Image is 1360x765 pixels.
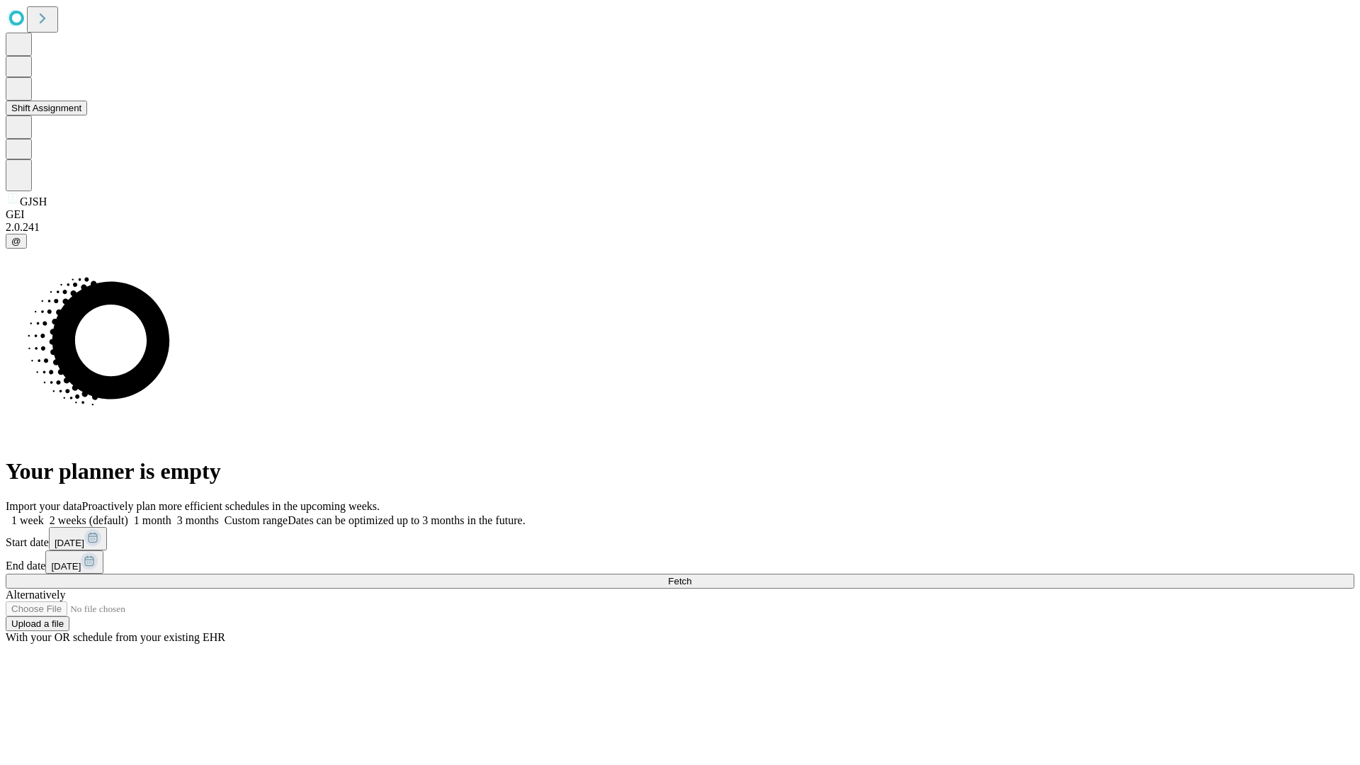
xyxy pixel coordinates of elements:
[51,561,81,572] span: [DATE]
[6,234,27,249] button: @
[6,208,1354,221] div: GEI
[6,574,1354,589] button: Fetch
[177,514,219,526] span: 3 months
[11,514,44,526] span: 1 week
[45,550,103,574] button: [DATE]
[668,576,691,586] span: Fetch
[11,236,21,246] span: @
[6,550,1354,574] div: End date
[6,589,65,601] span: Alternatively
[49,527,107,550] button: [DATE]
[6,101,87,115] button: Shift Assignment
[6,500,82,512] span: Import your data
[82,500,380,512] span: Proactively plan more efficient schedules in the upcoming weeks.
[6,221,1354,234] div: 2.0.241
[6,631,225,643] span: With your OR schedule from your existing EHR
[6,458,1354,484] h1: Your planner is empty
[6,616,69,631] button: Upload a file
[6,527,1354,550] div: Start date
[288,514,525,526] span: Dates can be optimized up to 3 months in the future.
[225,514,288,526] span: Custom range
[55,538,84,548] span: [DATE]
[20,195,47,208] span: GJSH
[50,514,128,526] span: 2 weeks (default)
[134,514,171,526] span: 1 month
